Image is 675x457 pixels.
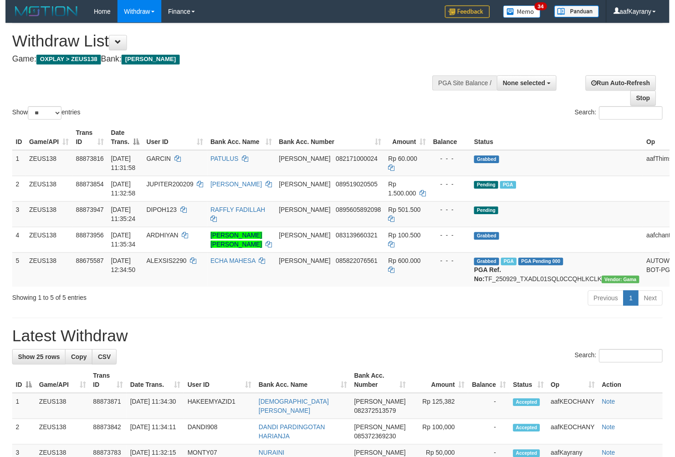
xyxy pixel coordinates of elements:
b: PGA Ref. No: [476,271,504,287]
th: Bank Acc. Name: activate to sort column ascending [205,127,275,153]
th: Amount: activate to sort column ascending [411,374,471,400]
a: Stop [635,92,661,108]
label: Show entries [7,108,76,122]
img: MOTION_logo.png [7,5,76,18]
th: ID: activate to sort column descending [7,374,31,400]
th: User ID: activate to sort column ascending [140,127,205,153]
span: Copy 0895605892098 to clipboard [336,210,382,217]
span: [DATE] 11:35:24 [107,210,132,226]
th: Game/API: activate to sort column ascending [31,374,86,400]
input: Search: [603,355,668,369]
th: Amount: activate to sort column ascending [386,127,431,153]
a: [PERSON_NAME] [PERSON_NAME] [209,236,261,252]
td: Rp 125,382 [411,400,471,426]
span: JUPITER200209 [143,184,191,191]
a: Next [643,295,668,311]
a: [DEMOGRAPHIC_DATA][PERSON_NAME] [257,405,329,421]
div: PGA Site Balance / [434,77,500,92]
div: - - - [435,235,470,244]
td: aafKEOCHANY [551,400,603,426]
span: Accepted [516,431,543,439]
select: Showentries [23,108,57,122]
th: Status [473,127,648,153]
td: ZEUS138 [20,231,68,257]
td: ZEUS138 [31,426,86,452]
a: ECHA MAHESA [209,262,254,269]
span: [PERSON_NAME] [354,431,407,438]
span: 88873947 [72,210,100,217]
span: ARDHIYAN [143,236,176,243]
h1: Withdraw List [7,33,441,51]
th: Trans ID: activate to sort column ascending [68,127,103,153]
td: - [470,400,512,426]
td: 1 [7,153,20,179]
td: 1 [7,400,31,426]
td: Rp 100,000 [411,426,471,452]
th: ID [7,127,20,153]
input: Search: [603,108,668,122]
span: Marked by aafpengsreynich [504,262,520,270]
th: Game/API: activate to sort column ascending [20,127,68,153]
a: CSV [88,355,113,370]
td: 2 [7,426,31,452]
td: aafKEOCHANY [551,426,603,452]
span: Marked by aafanarl [503,184,519,192]
td: ZEUS138 [20,153,68,179]
span: Rp 1.500.000 [389,184,418,200]
span: [DATE] 12:34:50 [107,262,132,278]
td: ZEUS138 [20,205,68,231]
th: Trans ID: activate to sort column ascending [86,374,123,400]
td: 2 [7,179,20,205]
span: DIPOH123 [143,210,174,217]
button: None selected [500,77,560,92]
a: PATULUS [209,158,237,165]
a: Previous [592,295,629,311]
span: Accepted [516,405,543,413]
span: Rp 60.000 [389,158,419,165]
td: 88873842 [86,426,123,452]
td: 3 [7,205,20,231]
div: - - - [435,209,470,218]
td: 5 [7,257,20,292]
td: 4 [7,231,20,257]
th: Status: activate to sort column ascending [512,374,551,400]
a: [PERSON_NAME] [209,184,261,191]
th: Action [603,374,668,400]
td: TF_250929_TXADL01SQL0CCQHLKCLK [473,257,648,292]
a: Copy [61,355,88,370]
a: Note [606,405,620,412]
span: PGA Pending [522,262,567,270]
span: 88675587 [72,262,100,269]
a: Note [606,431,620,438]
span: Grabbed [476,262,502,270]
th: Date Trans.: activate to sort column ascending [123,374,181,400]
td: ZEUS138 [20,257,68,292]
span: Rp 600.000 [389,262,422,269]
th: Bank Acc. Number: activate to sort column ascending [351,374,410,400]
td: [DATE] 11:34:30 [123,400,181,426]
span: Grabbed [476,236,502,244]
span: Copy 085372369230 to clipboard [354,440,397,447]
th: User ID: activate to sort column ascending [181,374,254,400]
span: Copy 085822076561 to clipboard [336,262,378,269]
th: Bank Acc. Number: activate to sort column ascending [274,127,385,153]
a: DANDI PARDINGOTAN HARIANJA [257,431,325,447]
h4: Game: Bank: [7,56,441,65]
a: Run Auto-Refresh [590,77,661,92]
span: Show 25 rows [13,359,55,366]
span: OXPLAY > ZEUS138 [31,56,97,66]
td: DANDI908 [181,426,254,452]
label: Search: [579,355,668,369]
span: [PERSON_NAME] [278,210,330,217]
span: ALEXSIS2290 [143,262,184,269]
span: Copy 082372513579 to clipboard [354,414,397,421]
span: GARCIN [143,158,168,165]
span: 88873956 [72,236,100,243]
span: [PERSON_NAME] [354,405,407,412]
div: - - - [435,183,470,192]
td: - [470,426,512,452]
span: CSV [94,359,107,366]
td: ZEUS138 [20,179,68,205]
td: HAKEEMYAZID1 [181,400,254,426]
span: [PERSON_NAME] [278,262,330,269]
